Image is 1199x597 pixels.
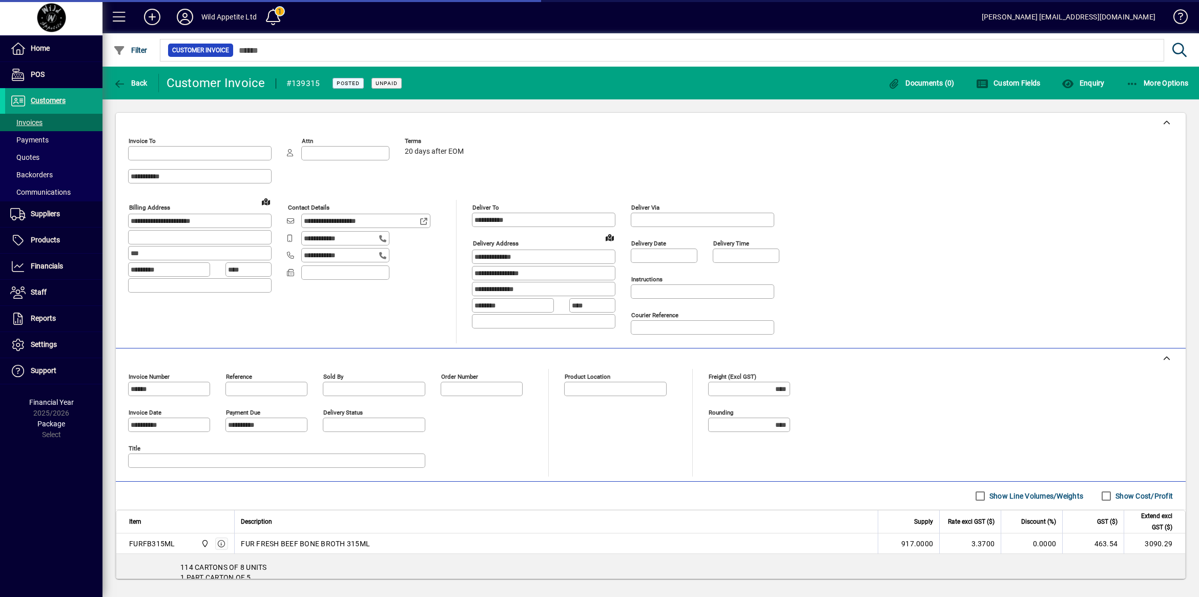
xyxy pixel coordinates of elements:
[172,45,229,55] span: Customer Invoice
[5,306,102,332] a: Reports
[136,8,169,26] button: Add
[602,229,618,245] a: View on map
[631,240,666,247] mat-label: Delivery date
[974,74,1043,92] button: Custom Fields
[5,183,102,201] a: Communications
[31,70,45,78] span: POS
[31,96,66,105] span: Customers
[5,36,102,61] a: Home
[1166,2,1186,35] a: Knowledge Base
[10,171,53,179] span: Backorders
[914,516,933,527] span: Supply
[241,516,272,527] span: Description
[286,75,320,92] div: #139315
[5,149,102,166] a: Quotes
[5,62,102,88] a: POS
[976,79,1041,87] span: Custom Fields
[31,262,63,270] span: Financials
[226,409,260,416] mat-label: Payment due
[258,193,274,210] a: View on map
[987,491,1083,501] label: Show Line Volumes/Weights
[29,398,74,406] span: Financial Year
[1097,516,1118,527] span: GST ($)
[323,409,363,416] mat-label: Delivery status
[709,409,733,416] mat-label: Rounding
[5,201,102,227] a: Suppliers
[631,312,678,319] mat-label: Courier Reference
[169,8,201,26] button: Profile
[5,114,102,131] a: Invoices
[10,188,71,196] span: Communications
[102,74,159,92] app-page-header-button: Back
[31,44,50,52] span: Home
[405,148,464,156] span: 20 days after EOM
[1124,533,1185,554] td: 3090.29
[129,409,161,416] mat-label: Invoice date
[129,539,175,549] div: FURFB315ML
[441,373,478,380] mat-label: Order number
[302,137,313,145] mat-label: Attn
[631,204,659,211] mat-label: Deliver via
[31,366,56,375] span: Support
[1113,491,1173,501] label: Show Cost/Profit
[1021,516,1056,527] span: Discount (%)
[10,118,43,127] span: Invoices
[888,79,955,87] span: Documents (0)
[129,516,141,527] span: Item
[113,46,148,54] span: Filter
[1062,533,1124,554] td: 463.54
[565,373,610,380] mat-label: Product location
[31,314,56,322] span: Reports
[5,358,102,384] a: Support
[709,373,756,380] mat-label: Freight (excl GST)
[129,373,170,380] mat-label: Invoice number
[113,79,148,87] span: Back
[5,254,102,279] a: Financials
[405,138,466,145] span: Terms
[167,75,265,91] div: Customer Invoice
[5,332,102,358] a: Settings
[31,210,60,218] span: Suppliers
[1126,79,1189,87] span: More Options
[129,137,156,145] mat-label: Invoice To
[901,539,933,549] span: 917.0000
[323,373,343,380] mat-label: Sold by
[472,204,499,211] mat-label: Deliver To
[1130,510,1172,533] span: Extend excl GST ($)
[376,80,398,87] span: Unpaid
[241,539,370,549] span: FUR FRESH BEEF BONE BROTH 315ML
[946,539,995,549] div: 3.3700
[31,288,47,296] span: Staff
[129,445,140,452] mat-label: Title
[1124,74,1191,92] button: More Options
[37,420,65,428] span: Package
[5,280,102,305] a: Staff
[982,9,1155,25] div: [PERSON_NAME] [EMAIL_ADDRESS][DOMAIN_NAME]
[948,516,995,527] span: Rate excl GST ($)
[226,373,252,380] mat-label: Reference
[1062,79,1104,87] span: Enquiry
[1059,74,1107,92] button: Enquiry
[1001,533,1062,554] td: 0.0000
[5,228,102,253] a: Products
[31,340,57,348] span: Settings
[198,538,210,549] span: Wild Appetite Ltd
[111,74,150,92] button: Back
[885,74,957,92] button: Documents (0)
[31,236,60,244] span: Products
[337,80,360,87] span: Posted
[10,153,39,161] span: Quotes
[5,131,102,149] a: Payments
[631,276,663,283] mat-label: Instructions
[111,41,150,59] button: Filter
[201,9,257,25] div: Wild Appetite Ltd
[5,166,102,183] a: Backorders
[713,240,749,247] mat-label: Delivery time
[10,136,49,144] span: Payments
